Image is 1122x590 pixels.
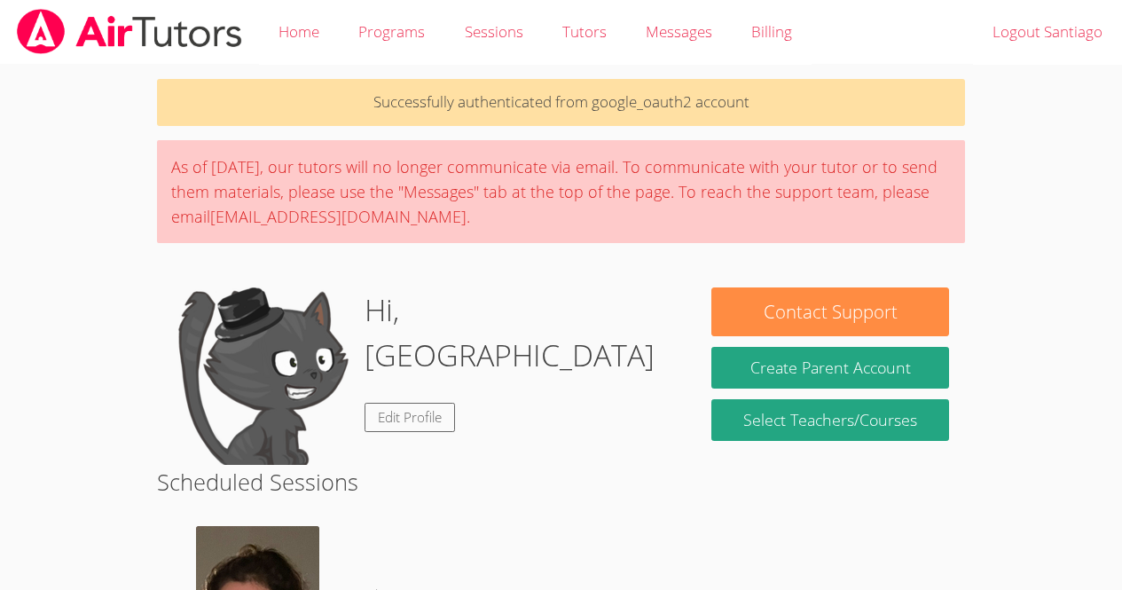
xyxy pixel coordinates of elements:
div: As of [DATE], our tutors will no longer communicate via email. To communicate with your tutor or ... [157,140,965,243]
h1: Hi, [GEOGRAPHIC_DATA] [365,287,679,378]
a: Select Teachers/Courses [711,399,948,441]
img: default.png [173,287,350,465]
img: airtutors_banner-c4298cdbf04f3fff15de1276eac7730deb9818008684d7c2e4769d2f7ddbe033.png [15,9,244,54]
button: Create Parent Account [711,347,948,389]
span: Messages [646,21,712,42]
a: Edit Profile [365,403,455,432]
h2: Scheduled Sessions [157,465,965,499]
button: Contact Support [711,287,948,336]
p: Successfully authenticated from google_oauth2 account [157,79,965,126]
